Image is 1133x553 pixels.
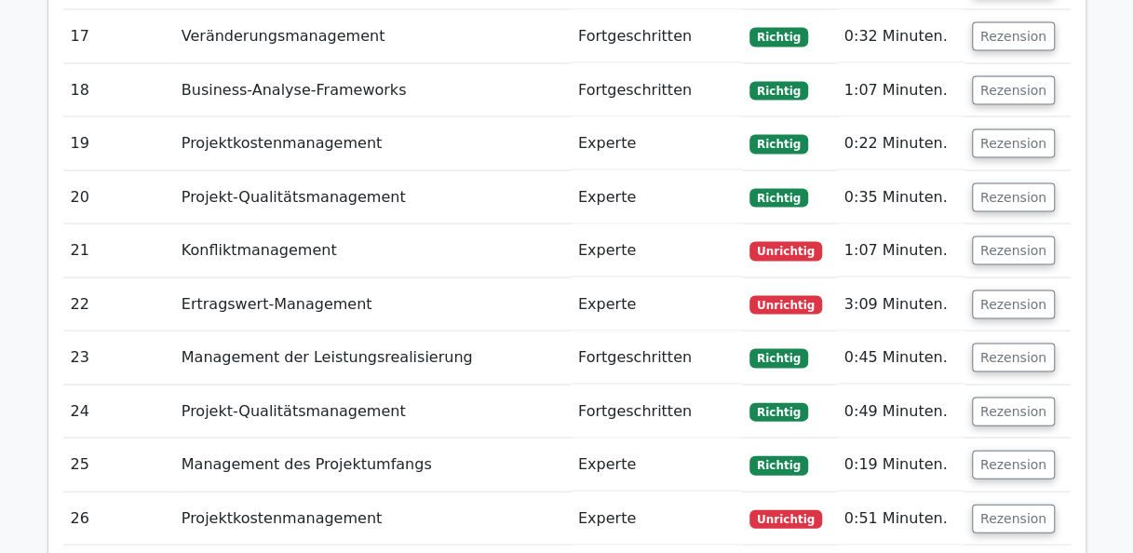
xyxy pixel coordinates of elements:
td: 26 [63,492,174,546]
button: Rezension [972,290,1055,319]
td: Projektkostenmanagement [174,492,571,546]
td: 25 [63,438,174,492]
td: Experte [571,492,742,546]
td: 3:09 Minuten. [837,278,964,331]
td: 21 [63,224,174,277]
td: 23 [63,331,174,384]
td: 0:49 Minuten. [837,385,964,438]
button: Rezension [972,183,1055,212]
td: Business-Analyse-Frameworks [174,64,571,117]
td: 18 [63,64,174,117]
td: 0:35 Minuten. [837,171,964,224]
td: Experte [571,171,742,224]
td: Fortgeschritten [571,331,742,384]
td: Management der Leistungsrealisierung [174,331,571,384]
button: Rezension [972,22,1055,51]
button: Rezension [972,451,1055,479]
td: 24 [63,385,174,438]
span: Richtig [749,349,808,368]
td: Experte [571,278,742,331]
span: Richtig [749,28,808,47]
button: Rezension [972,76,1055,105]
td: Ertragswert-Management [174,278,571,331]
td: 0:32 Minuten. [837,10,964,63]
td: Experte [571,224,742,277]
button: Rezension [972,398,1055,426]
td: 19 [63,117,174,170]
td: Fortgeschritten [571,385,742,438]
td: Projekt-Qualitätsmanagement [174,385,571,438]
span: Richtig [749,403,808,422]
td: 0:22 Minuten. [837,117,964,170]
td: 0:19 Minuten. [837,438,964,492]
td: 0:45 Minuten. [837,331,964,384]
td: 17 [63,10,174,63]
td: 1:07 Minuten. [837,64,964,117]
td: Fortgeschritten [571,10,742,63]
button: Rezension [972,129,1055,158]
td: Projekt-Qualitätsmanagement [174,171,571,224]
td: Projektkostenmanagement [174,117,571,170]
td: Konfliktmanagement [174,224,571,277]
td: Fortgeschritten [571,64,742,117]
span: Unrichtig [749,242,822,261]
span: Unrichtig [749,510,822,529]
td: 0:51 Minuten. [837,492,964,546]
td: 20 [63,171,174,224]
span: Richtig [749,189,808,208]
button: Rezension [972,344,1055,372]
button: Rezension [972,236,1055,265]
span: Richtig [749,82,808,101]
td: Management des Projektumfangs [174,438,571,492]
td: Experte [571,117,742,170]
td: Veränderungsmanagement [174,10,571,63]
span: Unrichtig [749,296,822,315]
span: Richtig [749,456,808,475]
td: 1:07 Minuten. [837,224,964,277]
span: Richtig [749,135,808,154]
button: Rezension [972,505,1055,533]
td: Experte [571,438,742,492]
td: 22 [63,278,174,331]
